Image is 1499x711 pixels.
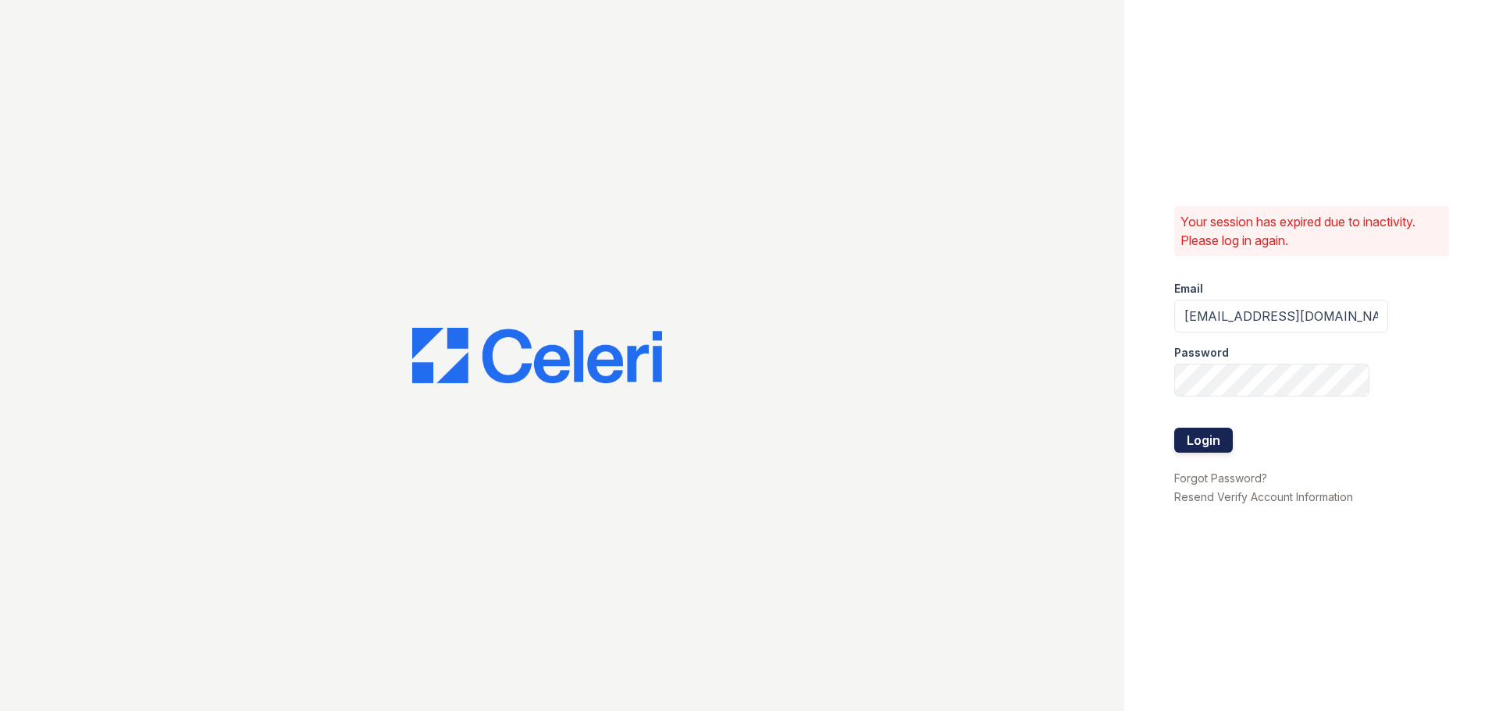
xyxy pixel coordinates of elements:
[1174,345,1229,361] label: Password
[1174,428,1233,453] button: Login
[412,328,662,384] img: CE_Logo_Blue-a8612792a0a2168367f1c8372b55b34899dd931a85d93a1a3d3e32e68fde9ad4.png
[1174,471,1267,485] a: Forgot Password?
[1174,490,1353,503] a: Resend Verify Account Information
[1180,212,1443,250] p: Your session has expired due to inactivity. Please log in again.
[1174,281,1203,297] label: Email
